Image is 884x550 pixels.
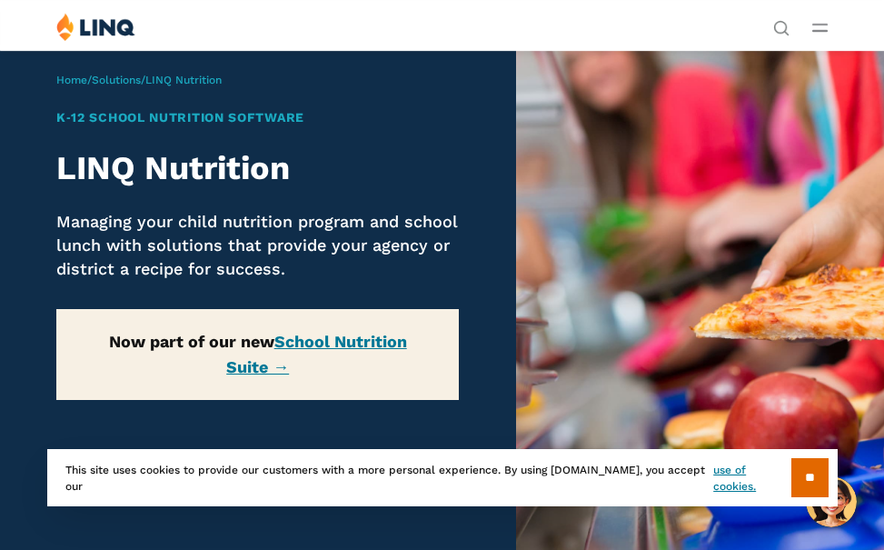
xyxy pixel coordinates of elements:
strong: LINQ Nutrition [56,149,290,187]
a: use of cookies. [713,462,790,495]
button: Open Main Menu [812,17,828,37]
h1: K‑12 School Nutrition Software [56,108,459,127]
strong: Now part of our new [109,332,407,375]
button: Open Search Bar [773,18,790,35]
span: / / [56,74,222,86]
a: Solutions [92,74,141,86]
nav: Utility Navigation [773,13,790,35]
p: Managing your child nutrition program and school lunch with solutions that provide your agency or... [56,210,459,280]
div: This site uses cookies to provide our customers with a more personal experience. By using [DOMAIN... [47,449,838,506]
a: Home [56,74,87,86]
img: LINQ | K‑12 Software [56,13,135,41]
a: School Nutrition Suite → [226,332,407,375]
span: LINQ Nutrition [145,74,222,86]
